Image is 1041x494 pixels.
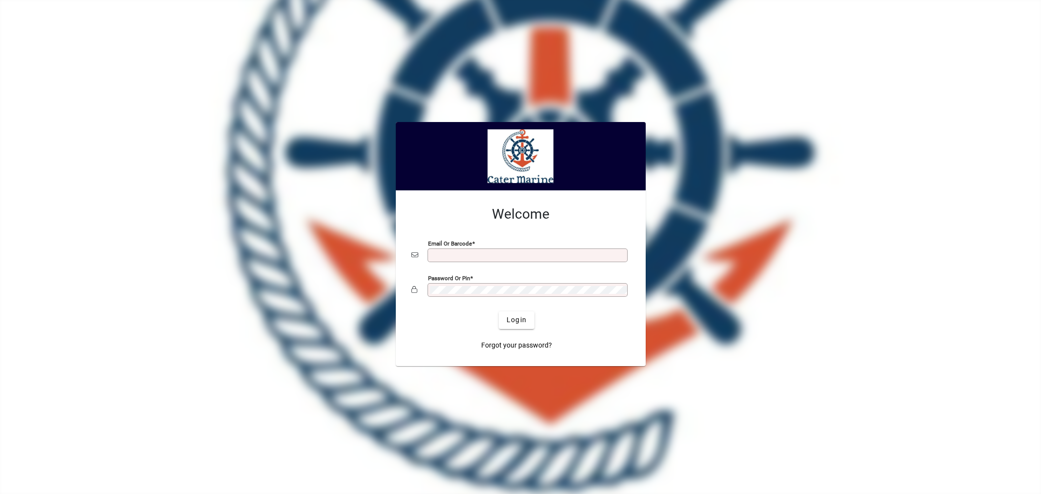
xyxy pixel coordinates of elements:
[507,315,527,325] span: Login
[481,340,552,350] span: Forgot your password?
[411,206,630,223] h2: Welcome
[428,274,470,281] mat-label: Password or Pin
[477,337,556,354] a: Forgot your password?
[499,311,534,329] button: Login
[428,240,472,247] mat-label: Email or Barcode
